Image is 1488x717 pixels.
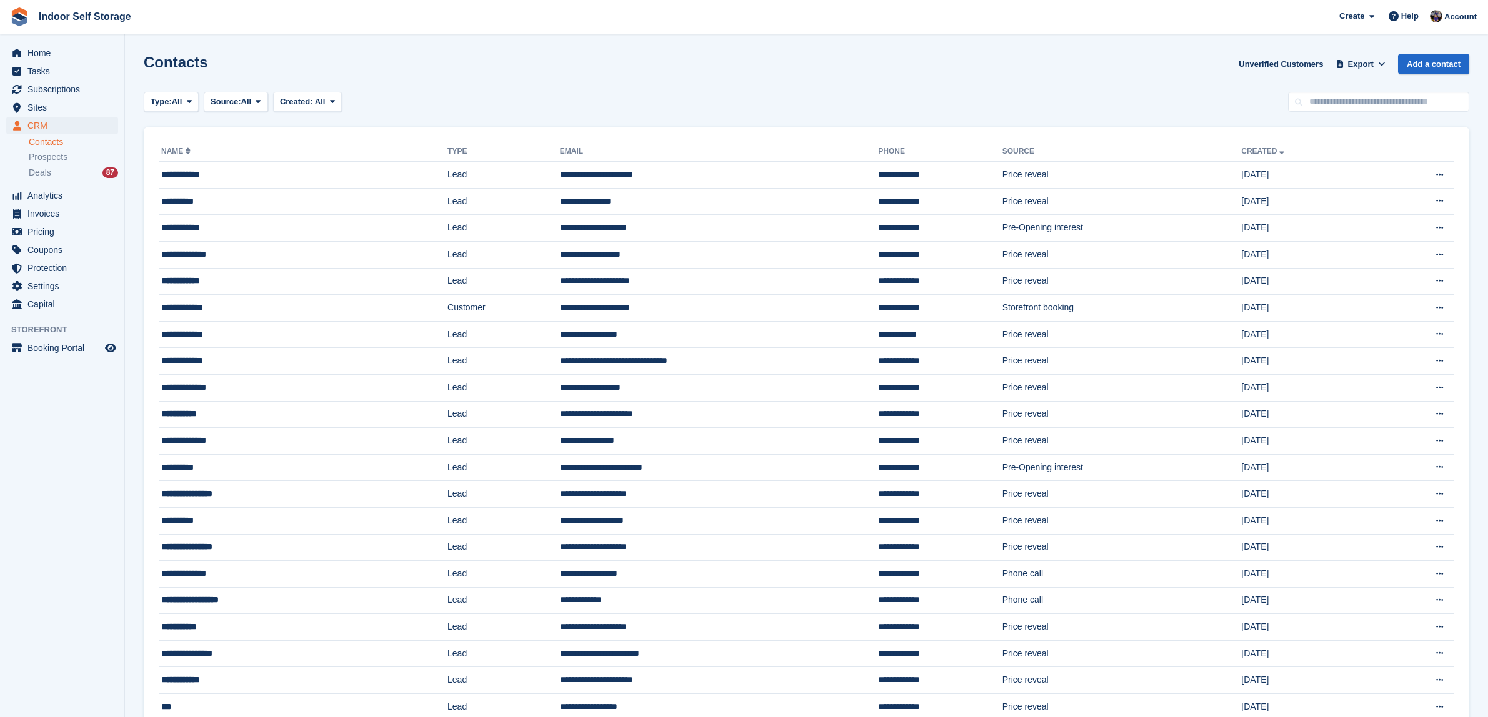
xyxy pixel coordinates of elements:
td: Storefront booking [1002,295,1242,322]
img: stora-icon-8386f47178a22dfd0bd8f6a31ec36ba5ce8667c1dd55bd0f319d3a0aa187defe.svg [10,7,29,26]
td: Lead [447,561,560,588]
td: Price reveal [1002,348,1242,375]
a: Name [161,147,193,156]
a: menu [6,241,118,259]
td: [DATE] [1241,507,1377,534]
td: Price reveal [1002,507,1242,534]
span: Account [1444,11,1477,23]
th: Email [560,142,878,162]
span: Home [27,44,102,62]
span: Source: [211,96,241,108]
a: menu [6,62,118,80]
span: CRM [27,117,102,134]
td: Lead [447,401,560,428]
a: menu [6,205,118,222]
td: Lead [447,268,560,295]
td: Price reveal [1002,188,1242,215]
td: Phone call [1002,587,1242,614]
td: [DATE] [1241,268,1377,295]
a: menu [6,187,118,204]
td: Lead [447,321,560,348]
td: [DATE] [1241,348,1377,375]
a: Prospects [29,151,118,164]
a: menu [6,99,118,116]
span: Created: [280,97,313,106]
td: Lead [447,162,560,189]
span: Pricing [27,223,102,240]
td: [DATE] [1241,534,1377,561]
th: Source [1002,142,1242,162]
a: Preview store [103,340,118,355]
td: Lead [447,188,560,215]
td: Price reveal [1002,481,1242,508]
td: Lead [447,374,560,401]
button: Type: All [144,92,199,112]
td: [DATE] [1241,241,1377,268]
span: Protection [27,259,102,277]
td: [DATE] [1241,428,1377,455]
td: Price reveal [1002,640,1242,667]
span: Help [1401,10,1419,22]
a: menu [6,339,118,357]
td: [DATE] [1241,162,1377,189]
span: Create [1339,10,1364,22]
button: Created: All [273,92,342,112]
td: Lead [447,507,560,534]
td: Lead [447,215,560,242]
td: [DATE] [1241,188,1377,215]
td: [DATE] [1241,481,1377,508]
td: Phone call [1002,561,1242,588]
a: menu [6,223,118,240]
td: [DATE] [1241,401,1377,428]
img: Sandra Pomeroy [1430,10,1442,22]
td: [DATE] [1241,321,1377,348]
td: Pre-Opening interest [1002,215,1242,242]
button: Source: All [204,92,268,112]
span: All [315,97,326,106]
span: Prospects [29,151,67,163]
td: [DATE] [1241,640,1377,667]
span: Sites [27,99,102,116]
div: 87 [102,167,118,178]
td: [DATE] [1241,667,1377,694]
a: Unverified Customers [1234,54,1328,74]
a: Deals 87 [29,166,118,179]
td: Customer [447,295,560,322]
span: Tasks [27,62,102,80]
td: Price reveal [1002,614,1242,641]
a: menu [6,117,118,134]
th: Phone [878,142,1002,162]
td: Lead [447,241,560,268]
a: menu [6,259,118,277]
td: Price reveal [1002,401,1242,428]
td: Price reveal [1002,321,1242,348]
a: menu [6,81,118,98]
td: Lead [447,348,560,375]
td: Lead [447,640,560,667]
td: Lead [447,587,560,614]
a: menu [6,277,118,295]
a: menu [6,44,118,62]
a: Created [1241,147,1287,156]
td: [DATE] [1241,374,1377,401]
td: Price reveal [1002,667,1242,694]
td: Lead [447,614,560,641]
td: Lead [447,454,560,481]
td: Price reveal [1002,374,1242,401]
td: [DATE] [1241,587,1377,614]
a: menu [6,295,118,313]
span: Type: [151,96,172,108]
span: All [172,96,182,108]
td: [DATE] [1241,614,1377,641]
td: [DATE] [1241,215,1377,242]
td: Pre-Opening interest [1002,454,1242,481]
td: [DATE] [1241,295,1377,322]
td: Price reveal [1002,428,1242,455]
span: All [241,96,252,108]
h1: Contacts [144,54,208,71]
span: Subscriptions [27,81,102,98]
td: Price reveal [1002,534,1242,561]
a: Add a contact [1398,54,1469,74]
span: Settings [27,277,102,295]
span: Export [1348,58,1374,71]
